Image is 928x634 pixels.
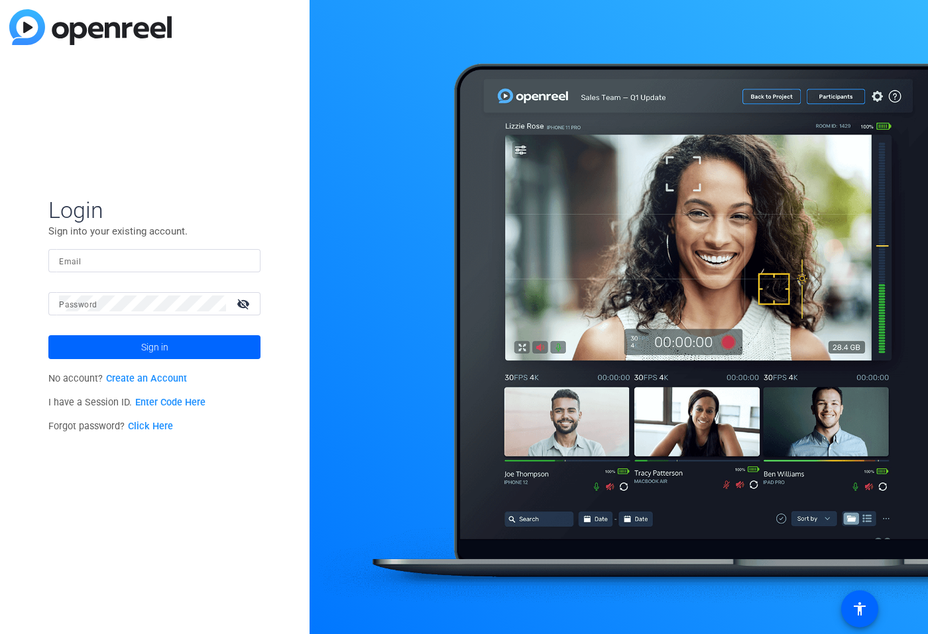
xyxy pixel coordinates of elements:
img: blue-gradient.svg [9,9,172,45]
span: Forgot password? [48,421,173,432]
span: No account? [48,373,187,384]
a: Create an Account [106,373,187,384]
input: Enter Email Address [59,252,250,268]
a: Click Here [128,421,173,432]
mat-icon: accessibility [852,601,868,617]
button: Sign in [48,335,261,359]
mat-icon: visibility_off [229,294,261,313]
span: I have a Session ID. [48,397,205,408]
span: Login [48,196,261,224]
a: Enter Code Here [135,397,205,408]
span: Sign in [141,331,168,364]
p: Sign into your existing account. [48,224,261,238]
mat-label: Email [59,257,81,266]
mat-label: Password [59,300,97,309]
